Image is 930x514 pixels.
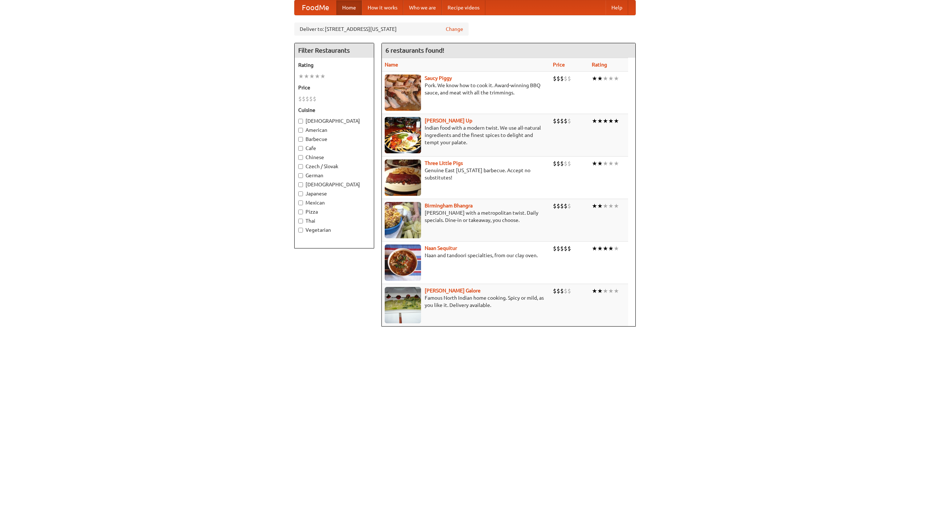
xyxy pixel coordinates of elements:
[298,217,370,224] label: Thai
[567,117,571,125] li: $
[320,72,325,80] li: ★
[298,172,370,179] label: German
[298,210,303,214] input: Pizza
[564,244,567,252] li: $
[298,106,370,114] h5: Cuisine
[442,0,485,15] a: Recipe videos
[597,202,603,210] li: ★
[298,199,370,206] label: Mexican
[298,126,370,134] label: American
[298,163,370,170] label: Czech / Slovak
[592,159,597,167] li: ★
[298,173,303,178] input: German
[425,75,452,81] b: Saucy Piggy
[298,95,302,103] li: $
[553,244,557,252] li: $
[385,244,421,281] img: naansequitur.jpg
[298,191,303,196] input: Japanese
[603,287,608,295] li: ★
[603,159,608,167] li: ★
[592,74,597,82] li: ★
[336,0,362,15] a: Home
[385,167,547,181] p: Genuine East [US_STATE] barbecue. Accept no substitutes!
[298,155,303,160] input: Chinese
[298,135,370,143] label: Barbecue
[298,154,370,161] label: Chinese
[446,25,463,33] a: Change
[385,294,547,309] p: Famous North Indian home cooking. Spicy or mild, as you like it. Delivery available.
[385,159,421,196] img: littlepigs.jpg
[592,117,597,125] li: ★
[560,74,564,82] li: $
[425,160,463,166] a: Three Little Pigs
[298,137,303,142] input: Barbecue
[306,95,309,103] li: $
[597,244,603,252] li: ★
[597,159,603,167] li: ★
[603,117,608,125] li: ★
[309,72,315,80] li: ★
[315,72,320,80] li: ★
[298,119,303,124] input: [DEMOGRAPHIC_DATA]
[313,95,316,103] li: $
[564,202,567,210] li: $
[557,287,560,295] li: $
[385,82,547,96] p: Pork. We know how to cook it. Award-winning BBQ sauce, and meat with all the trimmings.
[425,118,472,124] b: [PERSON_NAME] Up
[298,208,370,215] label: Pizza
[425,288,481,294] a: [PERSON_NAME] Galore
[608,159,614,167] li: ★
[567,74,571,82] li: $
[564,159,567,167] li: $
[560,159,564,167] li: $
[298,219,303,223] input: Thai
[608,117,614,125] li: ★
[608,202,614,210] li: ★
[592,287,597,295] li: ★
[298,146,303,151] input: Cafe
[592,202,597,210] li: ★
[553,74,557,82] li: $
[302,95,306,103] li: $
[560,287,564,295] li: $
[567,202,571,210] li: $
[298,128,303,133] input: American
[385,47,444,54] ng-pluralize: 6 restaurants found!
[298,117,370,125] label: [DEMOGRAPHIC_DATA]
[614,74,619,82] li: ★
[298,61,370,69] h5: Rating
[309,95,313,103] li: $
[567,287,571,295] li: $
[425,203,473,209] a: Birmingham Bhangra
[298,226,370,234] label: Vegetarian
[385,74,421,111] img: saucy.jpg
[553,117,557,125] li: $
[564,74,567,82] li: $
[553,287,557,295] li: $
[403,0,442,15] a: Who we are
[597,117,603,125] li: ★
[608,287,614,295] li: ★
[298,145,370,152] label: Cafe
[564,117,567,125] li: $
[294,23,469,36] div: Deliver to: [STREET_ADDRESS][US_STATE]
[557,202,560,210] li: $
[557,159,560,167] li: $
[592,244,597,252] li: ★
[298,201,303,205] input: Mexican
[614,159,619,167] li: ★
[298,72,304,80] li: ★
[597,287,603,295] li: ★
[304,72,309,80] li: ★
[298,181,370,188] label: [DEMOGRAPHIC_DATA]
[295,0,336,15] a: FoodMe
[560,117,564,125] li: $
[560,244,564,252] li: $
[567,244,571,252] li: $
[385,252,547,259] p: Naan and tandoori specialties, from our clay oven.
[614,117,619,125] li: ★
[603,244,608,252] li: ★
[592,62,607,68] a: Rating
